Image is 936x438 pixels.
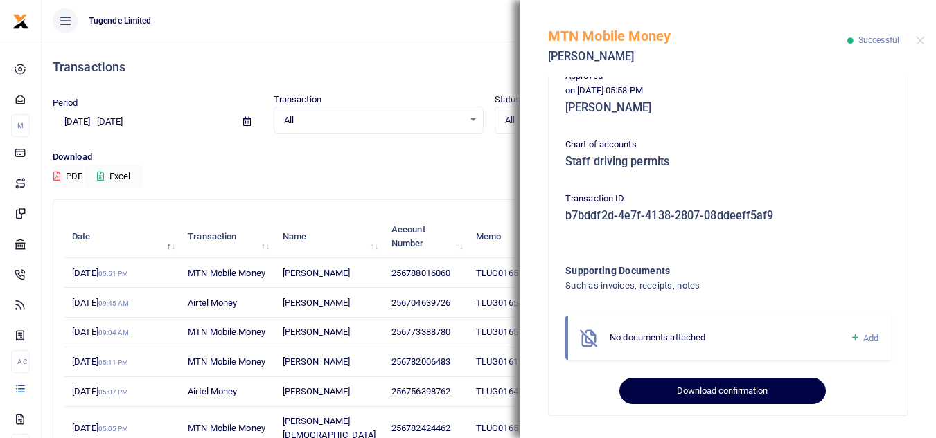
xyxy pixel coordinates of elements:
button: PDF [53,165,83,188]
p: Chart of accounts [565,138,891,152]
span: [DATE] [72,423,128,433]
span: [PERSON_NAME] [283,356,350,367]
span: Successful [858,35,899,45]
label: Transaction [274,93,321,107]
span: TLUG016195 [476,356,528,367]
button: Close [916,36,925,45]
h5: [PERSON_NAME] [548,50,847,64]
input: select period [53,110,232,134]
th: Name: activate to sort column ascending [275,215,384,258]
button: Download confirmation [619,378,825,404]
span: Add [863,333,878,343]
small: 05:05 PM [98,425,129,432]
span: [DATE] [72,327,129,337]
span: [DATE] [72,298,129,308]
span: [PERSON_NAME] [283,327,350,337]
th: Account Number: activate to sort column ascending [384,215,468,258]
h4: Such as invoices, receipts, notes [565,278,835,293]
span: MTN Mobile Money [188,423,265,433]
span: TLUG016561 [476,268,528,278]
span: All [284,113,463,127]
li: Ac [11,350,30,373]
p: Download [53,150,925,165]
small: 09:04 AM [98,329,130,336]
h4: Transactions [53,60,925,75]
h5: MTN Mobile Money [548,28,847,44]
h5: [PERSON_NAME] [565,101,891,115]
span: [PERSON_NAME] [283,386,350,396]
span: No documents attached [610,332,705,343]
h5: b7bddf2d-4e7f-4138-2807-08ddeeff5af9 [565,209,891,223]
span: MTN Mobile Money [188,327,265,337]
th: Transaction: activate to sort column ascending [180,215,274,258]
span: Airtel Money [188,386,237,396]
span: [DATE] [72,386,128,396]
span: 256782006483 [391,356,450,367]
span: TLUG016520 [476,298,528,308]
button: Excel [85,165,142,188]
small: 05:51 PM [98,270,129,277]
a: Add [850,330,878,346]
span: 256756398762 [391,386,450,396]
a: logo-small logo-large logo-large [12,15,29,26]
span: Tugende Limited [83,15,157,27]
h4: Supporting Documents [565,263,835,278]
span: All [505,113,685,127]
p: Transaction ID [565,192,891,206]
p: Approved [565,69,891,84]
span: [PERSON_NAME] [283,268,350,278]
span: 256788016060 [391,268,450,278]
small: 05:07 PM [98,388,129,396]
img: logo-small [12,13,29,30]
span: Airtel Money [188,298,237,308]
th: Memo: activate to sort column ascending [468,215,615,258]
span: [DATE] [72,356,128,367]
small: 09:45 AM [98,300,130,307]
label: Period [53,96,78,110]
label: Status [495,93,521,107]
span: MTN Mobile Money [188,356,265,367]
span: TLUG016485 [476,386,528,396]
span: TLUG016518 [476,327,528,337]
small: 05:11 PM [98,358,129,366]
th: Date: activate to sort column descending [64,215,180,258]
h5: Staff driving permits [565,155,891,169]
span: 256773388780 [391,327,450,337]
span: [DATE] [72,268,128,278]
span: [PERSON_NAME] [283,298,350,308]
span: 256704639726 [391,298,450,308]
li: M [11,114,30,137]
p: on [DATE] 05:58 PM [565,84,891,98]
span: MTN Mobile Money [188,268,265,278]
